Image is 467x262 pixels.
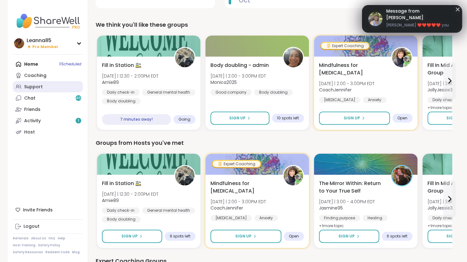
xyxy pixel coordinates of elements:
[24,118,41,124] div: Activity
[24,129,35,135] div: Host
[27,37,58,44] div: Leanna85
[13,115,83,126] a: Activity1
[427,97,465,103] div: Daily check-in
[102,79,119,85] b: Amie89
[142,207,195,214] div: General mental health
[102,114,171,125] div: 7 minutes away!
[210,215,252,221] div: [MEDICAL_DATA]
[102,62,141,69] span: Fill in Station 🚉
[13,81,83,92] a: Support
[254,215,278,221] div: Anxiety
[13,250,43,254] a: Safety Resources
[175,166,194,185] img: Amie89
[427,215,465,221] div: Daily check-in
[78,118,79,123] span: 1
[319,180,384,195] span: The Mirror Within: Return to Your True Self
[319,205,343,211] b: Jasmine95
[24,106,40,113] div: Friends
[13,92,83,104] a: Chat46
[321,43,369,49] div: Expert Coaching
[31,236,46,241] a: About Us
[210,89,252,96] div: Good company
[387,234,407,239] span: 6 spots left
[102,207,140,214] div: Daily check-in
[13,10,83,32] img: ShareWell Nav Logo
[284,166,303,185] img: CoachJennifer
[289,234,299,239] span: Open
[210,73,266,79] span: [DATE] | 2:00 - 3:00PM EDT
[96,20,452,29] div: We think you'll like these groups
[102,73,158,79] span: [DATE] | 12:30 - 2:00PM EDT
[45,250,70,254] a: Redeem Code
[102,197,119,204] b: Amie89
[397,116,407,121] span: Open
[427,87,455,93] b: JollyJessie38
[319,87,352,93] b: CoachJennifer
[319,80,374,87] span: [DATE] | 2:00 - 3:00PM EDT
[102,180,141,187] span: Fill in Station 🚉
[319,112,390,125] button: Sign Up
[175,48,194,67] img: Amie89
[319,215,360,221] div: Finding purpose
[446,115,463,121] span: Sign Up
[102,216,141,222] div: Body doubling
[277,116,299,121] span: 10 spots left
[38,243,60,248] a: Safety Policy
[24,84,43,90] div: Support
[368,9,456,29] a: LynnLGMessage from [PERSON_NAME][PERSON_NAME] ❤️❤️❤️❤️❤️ you didn't miss anything!!! And you're h...
[24,95,35,101] div: Chat
[102,98,141,104] div: Body doubling
[386,22,456,30] span: [PERSON_NAME] ❤️❤️❤️❤️❤️ you didn't miss anything!!! And you're here NOW!!!!
[210,79,237,85] b: Monica2025
[142,89,195,96] div: General mental health
[210,205,243,211] b: CoachJennifer
[32,44,58,50] span: Pro Member
[392,48,411,67] img: CoachJennifer
[76,96,81,101] span: 46
[102,89,140,96] div: Daily check-in
[213,161,260,167] div: Expert Coaching
[13,236,29,241] a: Referrals
[13,204,83,216] div: Invite Friends
[178,117,190,122] span: Going
[284,48,303,67] img: Monica2025
[24,223,40,230] div: Logout
[386,8,456,21] span: Message from [PERSON_NAME]
[319,62,384,77] span: Mindfulness for [MEDICAL_DATA]
[254,89,293,96] div: Body doubling
[235,233,252,239] span: Sign Up
[102,230,162,243] button: Sign Up
[13,243,35,248] a: Host Training
[229,115,246,121] span: Sign Up
[319,199,375,205] span: [DATE] | 3:00 - 4:00PM EDT
[363,215,387,221] div: Healing
[210,62,269,69] span: Body doubling - admin
[319,230,379,243] button: Sign Up
[96,139,452,147] div: Groups from Hosts you've met
[13,104,83,115] a: Friends
[72,250,80,254] a: Blog
[210,180,276,195] span: Mindfulness for [MEDICAL_DATA]
[13,126,83,138] a: Host
[446,233,463,239] span: Sign Up
[13,70,83,81] a: Coaching
[121,233,138,239] span: Sign Up
[319,97,360,103] div: [MEDICAL_DATA]
[58,236,65,241] a: Help
[13,221,83,232] a: Logout
[170,234,190,239] span: 9 spots left
[49,236,55,241] a: FAQ
[427,205,455,211] b: JollyJessie38
[363,97,386,103] div: Anxiety
[210,112,269,125] button: Sign Up
[210,199,266,205] span: [DATE] | 2:00 - 3:00PM EDT
[368,12,382,26] img: LynnLG
[392,166,411,185] img: Jasmine95
[24,73,46,79] div: Coaching
[102,191,158,197] span: [DATE] | 12:30 - 2:00PM EDT
[338,233,355,239] span: Sign Up
[210,230,281,243] button: Sign Up
[14,38,24,48] img: Leanna85
[344,115,360,121] span: Sign Up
